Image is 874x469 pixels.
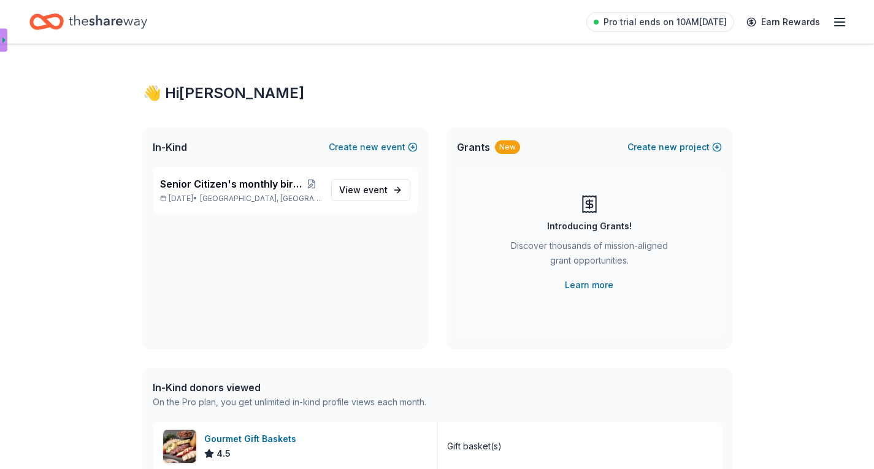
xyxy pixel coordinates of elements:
[29,7,147,36] a: Home
[363,185,388,195] span: event
[160,194,321,204] p: [DATE] •
[153,140,187,154] span: In-Kind
[331,179,410,201] a: View event
[547,219,632,234] div: Introducing Grants!
[495,140,520,154] div: New
[506,238,673,273] div: Discover thousands of mission-aligned grant opportunities.
[739,11,827,33] a: Earn Rewards
[160,177,303,191] span: Senior Citizen's monthly birthday bash
[339,183,388,197] span: View
[153,395,426,410] div: On the Pro plan, you get unlimited in-kind profile views each month.
[627,140,722,154] button: Createnewproject
[360,140,378,154] span: new
[163,430,196,463] img: Image for Gourmet Gift Baskets
[200,194,321,204] span: [GEOGRAPHIC_DATA], [GEOGRAPHIC_DATA]
[153,380,426,395] div: In-Kind donors viewed
[659,140,677,154] span: new
[565,278,613,292] a: Learn more
[586,12,734,32] a: Pro trial ends on 10AM[DATE]
[457,140,490,154] span: Grants
[204,432,301,446] div: Gourmet Gift Baskets
[143,83,732,103] div: 👋 Hi [PERSON_NAME]
[447,439,502,454] div: Gift basket(s)
[604,15,727,29] span: Pro trial ends on 10AM[DATE]
[217,446,231,461] span: 4.5
[329,140,418,154] button: Createnewevent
